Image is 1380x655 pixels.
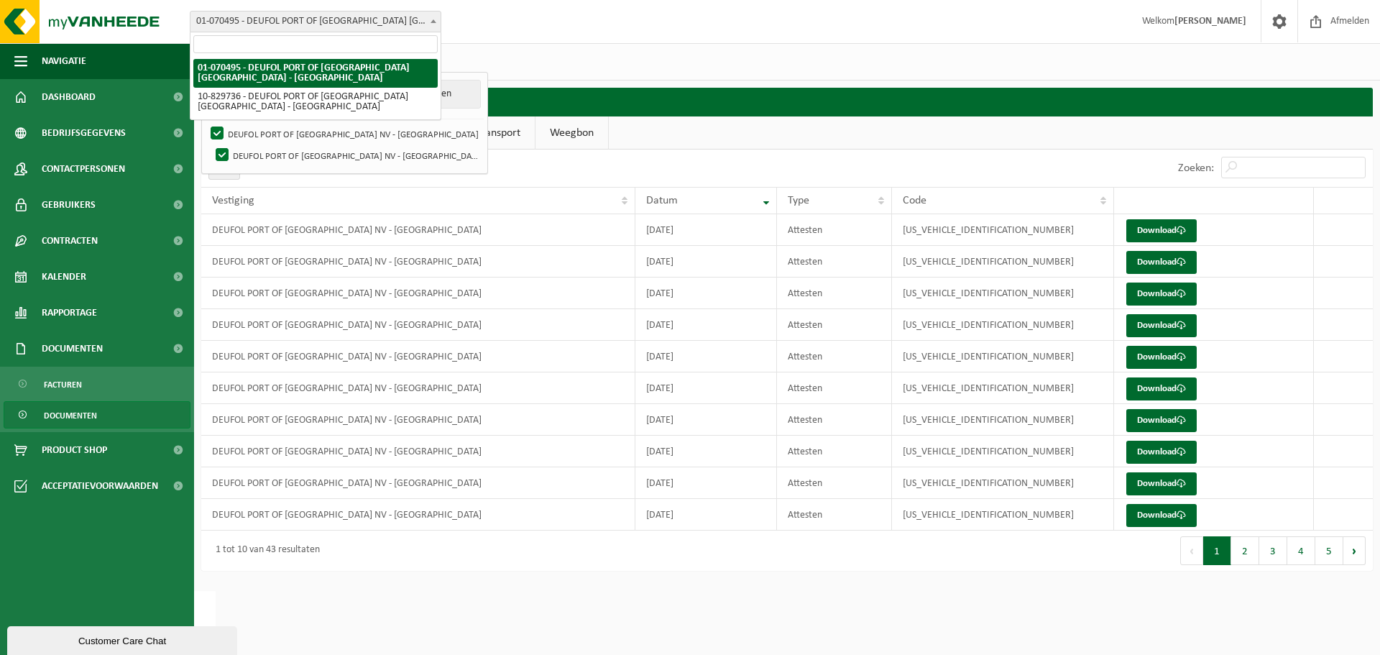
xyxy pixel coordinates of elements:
td: [DATE] [635,467,777,499]
button: 1 [1203,536,1231,565]
div: 1 tot 10 van 43 resultaten [208,538,320,564]
td: [US_VEHICLE_IDENTIFICATION_NUMBER] [892,372,1113,404]
td: [US_VEHICLE_IDENTIFICATION_NUMBER] [892,341,1113,372]
a: Download [1126,346,1197,369]
img: logo_orange.svg [23,23,34,35]
span: Contactpersonen [42,151,125,187]
span: Type [788,195,809,206]
label: DEUFOL PORT OF [GEOGRAPHIC_DATA] NV - [GEOGRAPHIC_DATA] [208,123,480,145]
span: Gebruikers [42,187,96,223]
button: 2 [1231,536,1259,565]
td: Attesten [777,499,893,531]
td: DEUFOL PORT OF [GEOGRAPHIC_DATA] NV - [GEOGRAPHIC_DATA] [201,214,635,246]
a: Download [1126,251,1197,274]
a: Weegbon [535,116,608,150]
td: DEUFOL PORT OF [GEOGRAPHIC_DATA] NV - [GEOGRAPHIC_DATA] [201,278,635,309]
a: Download [1126,441,1197,464]
td: [US_VEHICLE_IDENTIFICATION_NUMBER] [892,404,1113,436]
td: DEUFOL PORT OF [GEOGRAPHIC_DATA] NV - [GEOGRAPHIC_DATA] [201,436,635,467]
td: Attesten [777,436,893,467]
li: 10-829736 - DEUFOL PORT OF [GEOGRAPHIC_DATA] [GEOGRAPHIC_DATA] - [GEOGRAPHIC_DATA] [193,88,438,116]
a: Download [1126,219,1197,242]
td: Attesten [777,467,893,499]
span: 01-070495 - DEUFOL PORT OF ANTWERP NV - ANTWERPEN [190,12,441,32]
a: Download [1126,314,1197,337]
span: Facturen [44,371,82,398]
span: Dashboard [42,79,96,115]
td: Attesten [777,278,893,309]
td: [US_VEHICLE_IDENTIFICATION_NUMBER] [892,214,1113,246]
td: DEUFOL PORT OF [GEOGRAPHIC_DATA] NV - [GEOGRAPHIC_DATA] [201,341,635,372]
span: Acceptatievoorwaarden [42,468,158,504]
span: Vestiging [212,195,254,206]
img: website_grey.svg [23,37,34,49]
td: [DATE] [635,436,777,467]
td: [US_VEHICLE_IDENTIFICATION_NUMBER] [892,246,1113,278]
td: [DATE] [635,499,777,531]
td: DEUFOL PORT OF [GEOGRAPHIC_DATA] NV - [GEOGRAPHIC_DATA] [201,309,635,341]
td: DEUFOL PORT OF [GEOGRAPHIC_DATA] NV - [GEOGRAPHIC_DATA] [201,467,635,499]
span: Rapportage [42,295,97,331]
span: Datum [646,195,678,206]
td: [DATE] [635,372,777,404]
span: Documenten [42,331,103,367]
span: Code [903,195,926,206]
td: [DATE] [635,214,777,246]
td: [DATE] [635,404,777,436]
td: Attesten [777,404,893,436]
div: Keywords op verkeer [157,85,246,94]
td: [DATE] [635,246,777,278]
span: Bedrijfsgegevens [42,115,126,151]
img: tab_keywords_by_traffic_grey.svg [141,83,152,95]
span: Navigatie [42,43,86,79]
div: v 4.0.25 [40,23,70,35]
label: Zoeken: [1178,162,1214,174]
label: DEUFOL PORT OF [GEOGRAPHIC_DATA] NV - [GEOGRAPHIC_DATA] [213,145,480,166]
a: Download [1126,409,1197,432]
span: Contracten [42,223,98,259]
button: 3 [1259,536,1287,565]
td: [US_VEHICLE_IDENTIFICATION_NUMBER] [892,309,1113,341]
button: Next [1343,536,1366,565]
iframe: chat widget [7,623,240,655]
button: 5 [1315,536,1343,565]
td: [DATE] [635,309,777,341]
div: Domeinoverzicht [55,85,126,94]
td: DEUFOL PORT OF [GEOGRAPHIC_DATA] NV - [GEOGRAPHIC_DATA] [201,499,635,531]
td: [DATE] [635,278,777,309]
li: 01-070495 - DEUFOL PORT OF [GEOGRAPHIC_DATA] [GEOGRAPHIC_DATA] - [GEOGRAPHIC_DATA] [193,59,438,88]
td: Attesten [777,309,893,341]
button: 4 [1287,536,1315,565]
td: [DATE] [635,341,777,372]
div: Domein: [DOMAIN_NAME] [37,37,158,49]
a: Download [1126,283,1197,306]
td: Attesten [777,372,893,404]
td: Attesten [777,214,893,246]
td: [US_VEHICLE_IDENTIFICATION_NUMBER] [892,467,1113,499]
td: Attesten [777,246,893,278]
button: Previous [1180,536,1203,565]
td: DEUFOL PORT OF [GEOGRAPHIC_DATA] NV - [GEOGRAPHIC_DATA] [201,372,635,404]
td: DEUFOL PORT OF [GEOGRAPHIC_DATA] NV - [GEOGRAPHIC_DATA] [201,404,635,436]
span: Kalender [42,259,86,295]
td: [US_VEHICLE_IDENTIFICATION_NUMBER] [892,278,1113,309]
a: Transport [461,116,535,150]
td: [US_VEHICLE_IDENTIFICATION_NUMBER] [892,436,1113,467]
a: Facturen [4,370,190,398]
h2: Documenten [201,88,1373,116]
strong: [PERSON_NAME] [1174,16,1246,27]
td: Attesten [777,341,893,372]
img: tab_domain_overview_orange.svg [40,83,51,95]
a: Download [1126,504,1197,527]
span: Documenten [44,402,97,429]
td: DEUFOL PORT OF [GEOGRAPHIC_DATA] NV - [GEOGRAPHIC_DATA] [201,246,635,278]
a: Documenten [4,401,190,429]
td: [US_VEHICLE_IDENTIFICATION_NUMBER] [892,499,1113,531]
a: Download [1126,377,1197,400]
span: Product Shop [42,432,107,468]
a: Download [1126,472,1197,495]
